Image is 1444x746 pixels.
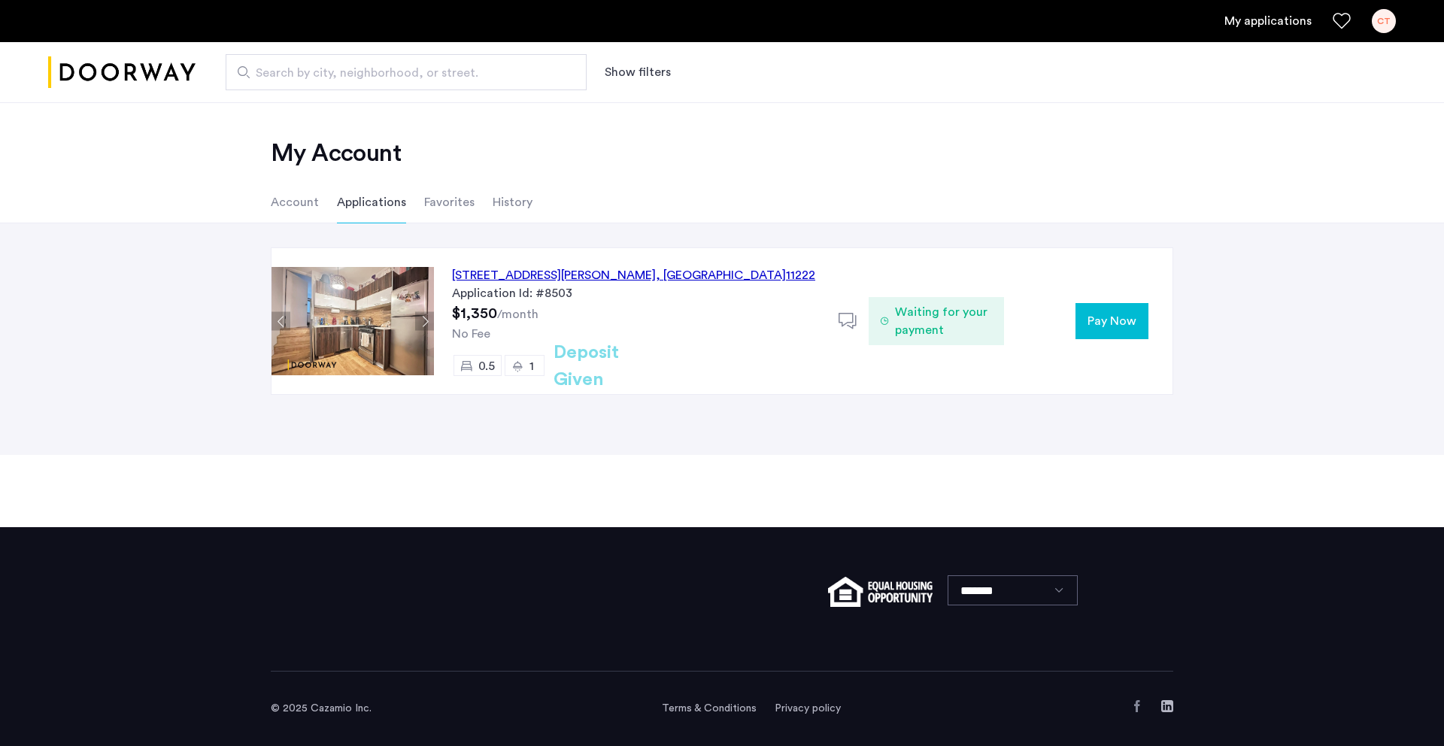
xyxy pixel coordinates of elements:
span: © 2025 Cazamio Inc. [271,703,372,714]
sub: /month [497,308,538,320]
span: , [GEOGRAPHIC_DATA] [656,269,786,281]
a: LinkedIn [1161,700,1173,712]
li: Favorites [424,181,475,223]
span: Search by city, neighborhood, or street. [256,64,545,82]
span: Pay Now [1088,312,1136,330]
select: Language select [948,575,1078,605]
button: Previous apartment [272,312,290,331]
a: Privacy policy [775,701,841,716]
div: [STREET_ADDRESS][PERSON_NAME] 11222 [452,266,815,284]
h2: My Account [271,138,1173,168]
li: Account [271,181,319,223]
li: Applications [337,181,406,223]
button: Show or hide filters [605,63,671,81]
h2: Deposit Given [554,339,673,393]
span: 1 [529,360,534,372]
img: equal-housing.png [828,577,933,607]
div: Application Id: #8503 [452,284,821,302]
a: Facebook [1131,700,1143,712]
a: Terms and conditions [662,701,757,716]
div: CT [1372,9,1396,33]
a: My application [1224,12,1312,30]
span: $1,350 [452,306,497,321]
a: Cazamio logo [48,44,196,101]
span: No Fee [452,328,490,340]
a: Favorites [1333,12,1351,30]
input: Apartment Search [226,54,587,90]
img: logo [48,44,196,101]
button: button [1075,303,1148,339]
button: Next apartment [415,312,434,331]
span: Waiting for your payment [895,303,992,339]
img: Apartment photo [272,267,434,375]
li: History [493,181,532,223]
span: 0.5 [478,360,495,372]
